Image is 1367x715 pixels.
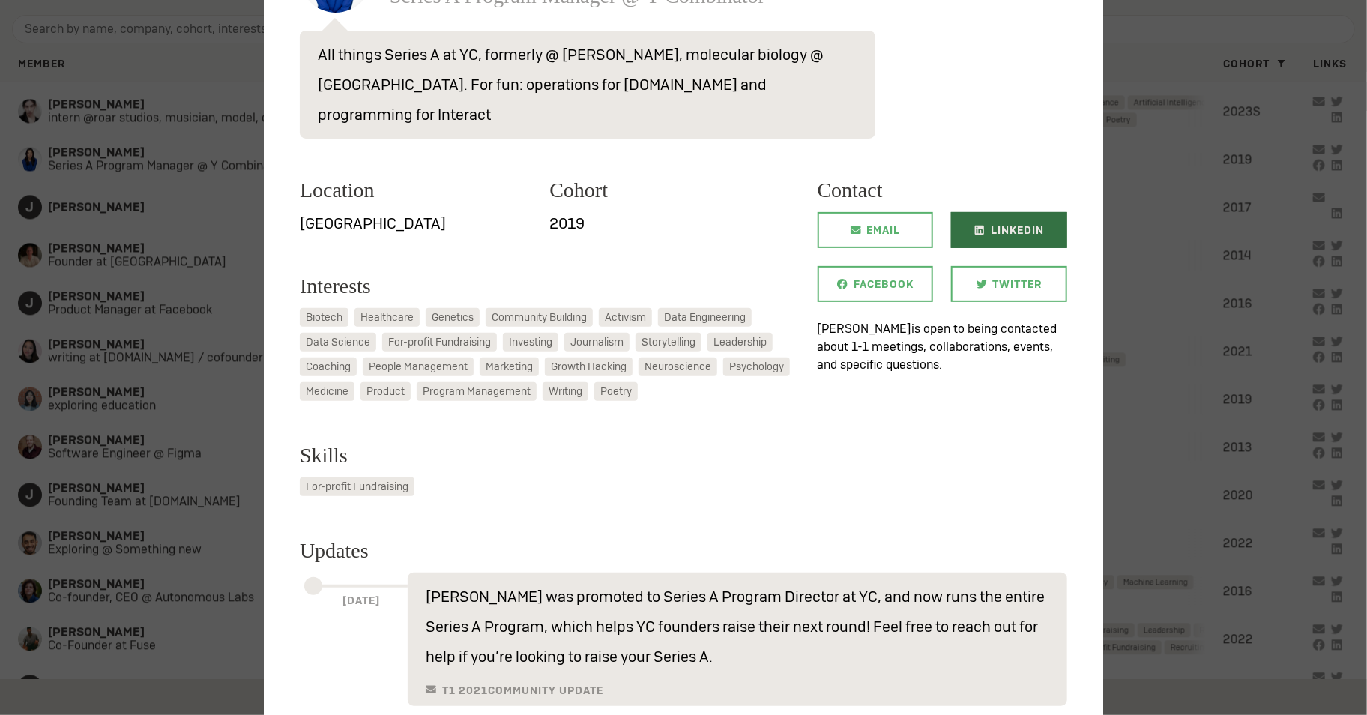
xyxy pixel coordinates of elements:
span: Journalism [570,334,624,350]
span: LinkedIn [991,212,1044,248]
span: Leadership [713,334,767,350]
span: Medicine [306,384,348,399]
h3: Interests [300,271,800,302]
span: Data Science [306,334,370,350]
span: Community Building [492,310,587,325]
span: Activism [605,310,646,325]
a: LinkedIn [951,212,1067,248]
span: Healthcare [360,310,414,325]
span: Neuroscience [645,359,711,375]
span: Genetics [432,310,474,325]
p: [PERSON_NAME] was promoted to Series A Program Director at YC, and now runs the entire Series A P... [426,582,1049,672]
span: People Management [369,359,468,375]
span: Storytelling [642,334,695,350]
span: Product [366,384,405,399]
span: Facebook [854,266,914,302]
span: For-profit Fundraising [388,334,491,350]
span: Poetry [600,384,632,399]
a: Email [818,212,934,248]
h3: Cohort [549,175,781,206]
span: Biotech [306,310,342,325]
span: Growth Hacking [551,359,627,375]
span: Marketing [486,359,533,375]
span: Investing [509,334,552,350]
h3: Location [300,175,531,206]
span: Psychology [729,359,784,375]
span: Email [867,212,901,248]
h3: Contact [818,175,1067,206]
span: Data Engineering [664,310,746,325]
p: [GEOGRAPHIC_DATA] [300,212,531,235]
p: 2019 [549,212,781,235]
p: [PERSON_NAME] is open to being contacted about 1-1 meetings, collaborations, events, and specific... [818,320,1067,374]
h3: Updates [300,535,1067,567]
span: Coaching [306,359,351,375]
span: For-profit Fundraising [306,479,408,495]
span: Twitter [993,266,1042,302]
p: All things Series A at YC, formerly @ [PERSON_NAME], molecular biology @ [GEOGRAPHIC_DATA]. For f... [300,31,875,139]
h3: Skills [300,440,800,471]
a: Facebook [818,266,934,302]
span: Program Management [423,384,531,399]
span: Writing [549,384,582,399]
a: Twitter [951,266,1067,302]
h6: T1 2021 Community Update [426,684,603,697]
